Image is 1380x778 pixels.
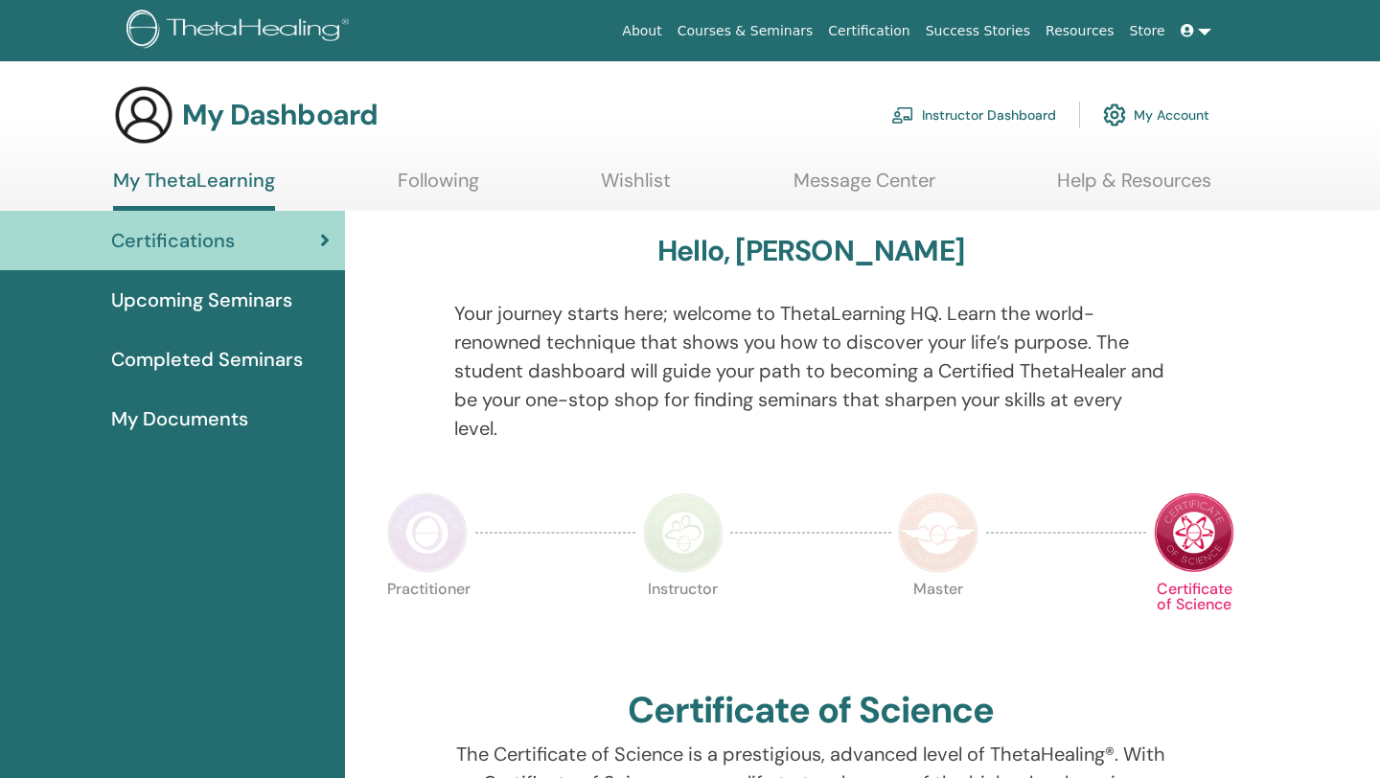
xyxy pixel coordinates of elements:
a: About [614,13,669,49]
img: Instructor [643,492,724,573]
img: Practitioner [387,492,468,573]
span: Upcoming Seminars [111,286,292,314]
a: Store [1122,13,1173,49]
p: Instructor [643,582,724,662]
a: Help & Resources [1057,169,1211,206]
img: Certificate of Science [1154,492,1234,573]
img: generic-user-icon.jpg [113,84,174,146]
h2: Certificate of Science [628,689,994,733]
h3: My Dashboard [182,98,378,132]
a: Following [398,169,479,206]
p: Certificate of Science [1154,582,1234,662]
p: Your journey starts here; welcome to ThetaLearning HQ. Learn the world-renowned technique that sh... [454,299,1168,443]
img: Master [898,492,978,573]
img: cog.svg [1103,99,1126,131]
a: Certification [820,13,917,49]
a: Courses & Seminars [670,13,821,49]
span: My Documents [111,404,248,433]
a: Resources [1038,13,1122,49]
span: Completed Seminars [111,345,303,374]
p: Master [898,582,978,662]
a: Success Stories [918,13,1038,49]
a: My Account [1103,94,1209,136]
span: Certifications [111,226,235,255]
img: chalkboard-teacher.svg [891,106,914,124]
img: logo.png [126,10,356,53]
h3: Hello, [PERSON_NAME] [657,234,964,268]
a: Message Center [793,169,935,206]
a: Wishlist [601,169,671,206]
a: My ThetaLearning [113,169,275,211]
p: Practitioner [387,582,468,662]
a: Instructor Dashboard [891,94,1056,136]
